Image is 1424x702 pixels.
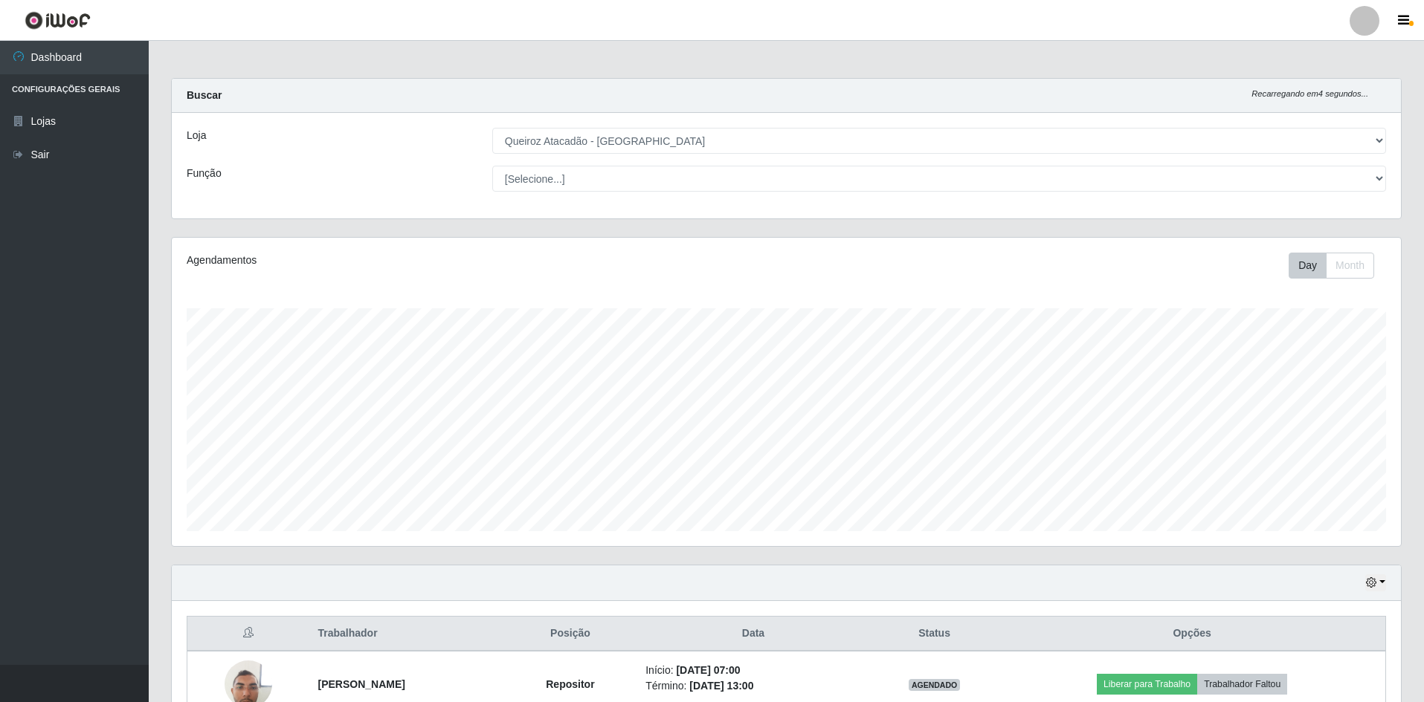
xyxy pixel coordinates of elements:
[546,678,594,690] strong: Repositor
[187,253,674,268] div: Agendamentos
[1097,674,1197,695] button: Liberar para Trabalho
[187,166,222,181] label: Função
[25,11,91,30] img: CoreUI Logo
[645,663,861,678] li: Início:
[1251,89,1368,98] i: Recarregando em 4 segundos...
[318,678,405,690] strong: [PERSON_NAME]
[1289,253,1386,279] div: Toolbar with button groups
[999,617,1385,651] th: Opções
[870,617,999,651] th: Status
[1289,253,1374,279] div: First group
[645,678,861,694] li: Término:
[1197,674,1287,695] button: Trabalhador Faltou
[1289,253,1327,279] button: Day
[676,664,740,676] time: [DATE] 07:00
[187,89,222,101] strong: Buscar
[187,128,206,143] label: Loja
[909,679,961,691] span: AGENDADO
[309,617,503,651] th: Trabalhador
[1326,253,1374,279] button: Month
[689,680,753,692] time: [DATE] 13:00
[504,617,637,651] th: Posição
[637,617,870,651] th: Data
